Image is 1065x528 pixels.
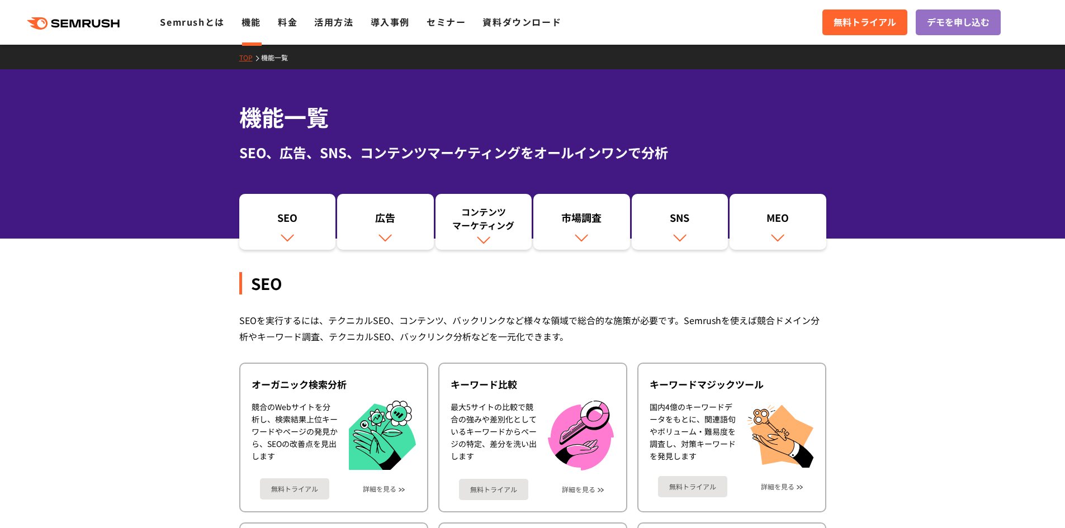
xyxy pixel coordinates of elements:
[278,15,297,28] a: 料金
[730,194,826,250] a: MEO
[650,378,814,391] div: キーワードマジックツール
[451,378,615,391] div: キーワード比較
[562,486,595,493] a: 詳細を見る
[441,205,527,232] div: コンテンツ マーケティング
[548,401,614,470] img: キーワード比較
[260,478,329,500] a: 無料トライアル
[252,401,338,470] div: 競合のWebサイトを分析し、検索結果上位キーワードやページの発見から、SEOの改善点を見出します
[239,53,261,62] a: TOP
[239,142,826,163] div: SEO、広告、SNS、コンテンツマーケティングをオールインワンで分析
[658,476,727,497] a: 無料トライアル
[314,15,353,28] a: 活用方法
[834,15,896,30] span: 無料トライアル
[349,401,416,470] img: オーガニック検索分析
[245,211,330,230] div: SEO
[927,15,990,30] span: デモを申し込む
[252,378,416,391] div: オーガニック検索分析
[761,483,794,491] a: 詳細を見る
[371,15,410,28] a: 導入事例
[533,194,630,250] a: 市場調査
[239,194,336,250] a: SEO
[427,15,466,28] a: セミナー
[632,194,728,250] a: SNS
[239,312,826,345] div: SEOを実行するには、テクニカルSEO、コンテンツ、バックリンクなど様々な領域で総合的な施策が必要です。Semrushを使えば競合ドメイン分析やキーワード調査、テクニカルSEO、バックリンク分析...
[436,194,532,250] a: コンテンツマーケティング
[539,211,624,230] div: 市場調査
[735,211,821,230] div: MEO
[822,9,907,35] a: 無料トライアル
[482,15,561,28] a: 資料ダウンロード
[239,272,826,294] div: SEO
[637,211,723,230] div: SNS
[459,479,528,500] a: 無料トライアル
[343,211,428,230] div: 広告
[261,53,296,62] a: 機能一覧
[747,401,814,468] img: キーワードマジックツール
[160,15,224,28] a: Semrushとは
[239,101,826,134] h1: 機能一覧
[337,194,434,250] a: 広告
[916,9,1001,35] a: デモを申し込む
[650,401,736,468] div: 国内4億のキーワードデータをもとに、関連語句やボリューム・難易度を調査し、対策キーワードを発見します
[242,15,261,28] a: 機能
[451,401,537,470] div: 最大5サイトの比較で競合の強みや差別化としているキーワードからページの特定、差分を洗い出します
[363,485,396,493] a: 詳細を見る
